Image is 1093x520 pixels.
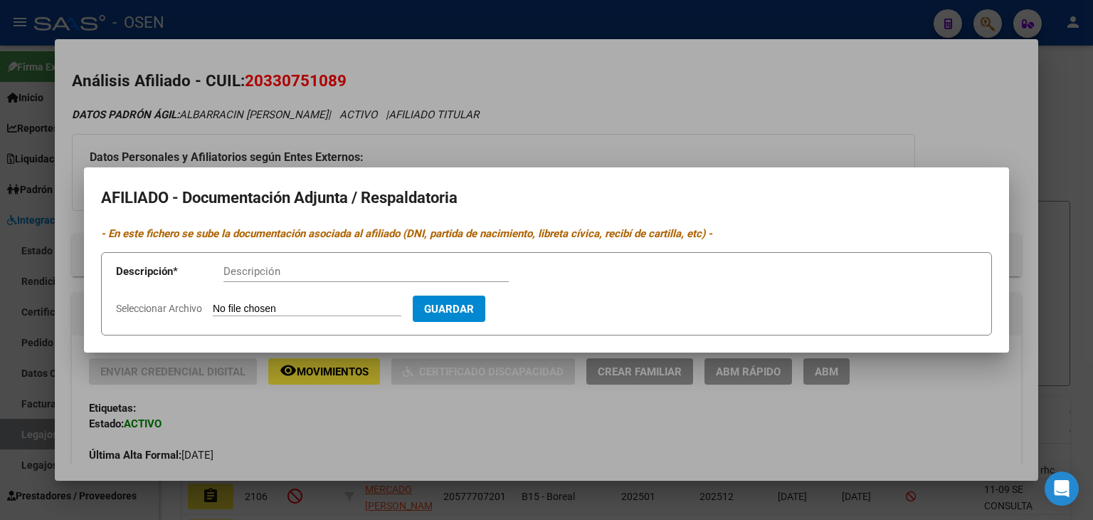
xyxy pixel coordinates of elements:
[424,303,474,316] span: Guardar
[1045,472,1079,506] div: Open Intercom Messenger
[101,184,992,212] h2: AFILIADO - Documentación Adjunta / Respaldatoria
[116,303,202,314] span: Seleccionar Archivo
[101,227,712,240] i: - En este fichero se sube la documentación asociada al afiliado (DNI, partida de nacimiento, libr...
[116,264,223,280] p: Descripción
[413,296,485,322] button: Guardar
